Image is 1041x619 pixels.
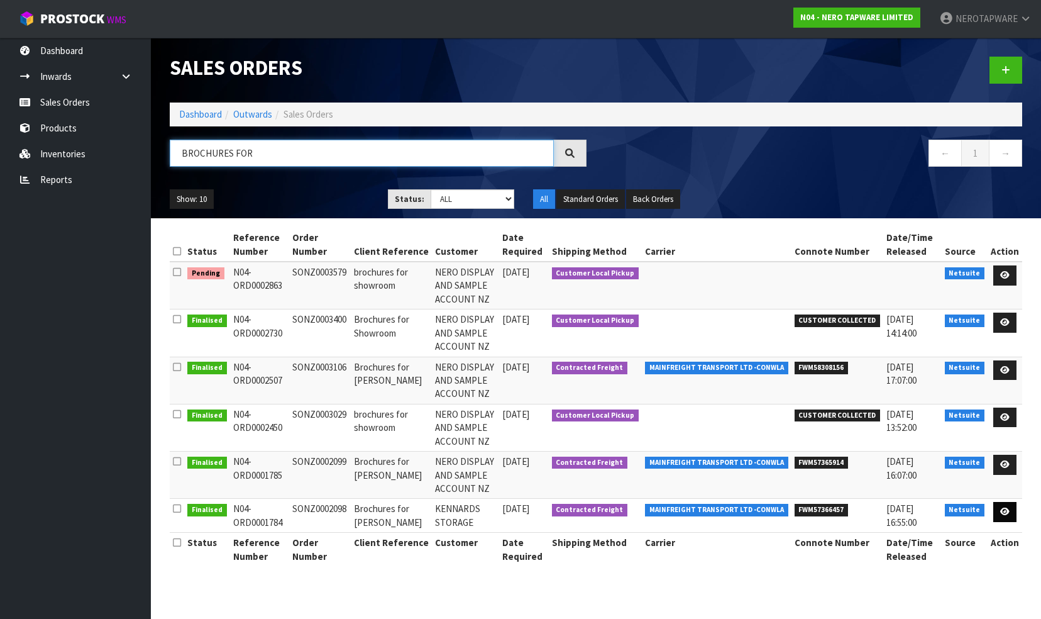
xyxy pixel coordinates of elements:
span: ProStock [40,11,104,27]
td: Brochures for [PERSON_NAME] [351,499,432,533]
td: N04-ORD0002450 [230,404,290,451]
span: [DATE] 16:55:00 [886,503,917,528]
nav: Page navigation [605,140,1022,170]
th: Carrier [642,533,791,566]
span: Netsuite [945,362,985,374]
span: Customer Local Pickup [552,267,639,280]
td: N04-ORD0002863 [230,262,290,309]
th: Shipping Method [549,228,642,262]
th: Action [988,533,1022,566]
span: [DATE] [502,455,529,467]
td: SONZ0002099 [289,452,351,499]
th: Date Required [499,533,549,566]
span: NEROTAPWARE [956,13,1018,25]
th: Carrier [642,228,791,262]
a: → [989,140,1022,167]
span: Customer Local Pickup [552,315,639,327]
span: FWM57366457 [795,504,849,516]
span: [DATE] 14:14:00 [886,313,917,338]
span: Finalised [187,410,227,422]
input: Search sales orders [170,140,554,167]
td: SONZ0003029 [289,404,351,451]
span: [DATE] 16:07:00 [886,455,917,481]
span: MAINFREIGHT TRANSPORT LTD -CONWLA [645,457,788,469]
span: CUSTOMER COLLECTED [795,315,881,327]
th: Client Reference [351,533,432,566]
th: Date/Time Released [883,533,941,566]
button: Standard Orders [556,189,625,209]
span: MAINFREIGHT TRANSPORT LTD -CONWLA [645,504,788,516]
th: Date/Time Released [883,228,941,262]
td: Brochures for [PERSON_NAME] [351,357,432,404]
td: N04-ORD0001785 [230,452,290,499]
td: NERO DISPLAY AND SAMPLE ACCOUNT NZ [432,262,499,309]
span: [DATE] [502,503,529,515]
th: Date Required [499,228,549,262]
span: FWM57365914 [795,457,849,469]
td: N04-ORD0002507 [230,357,290,404]
strong: N04 - NERO TAPWARE LIMITED [800,12,913,23]
span: Pending [187,267,224,280]
span: Finalised [187,315,227,327]
td: NERO DISPLAY AND SAMPLE ACCOUNT NZ [432,309,499,357]
td: SONZ0003400 [289,309,351,357]
th: Order Number [289,228,351,262]
span: FWM58308156 [795,362,849,374]
a: ← [928,140,962,167]
th: Status [184,533,230,566]
span: [DATE] [502,313,529,325]
a: Dashboard [179,108,222,120]
a: Outwards [233,108,272,120]
td: brochures for showroom [351,404,432,451]
button: Show: 10 [170,189,214,209]
th: Reference Number [230,533,290,566]
a: 1 [961,140,989,167]
span: CUSTOMER COLLECTED [795,410,881,422]
span: [DATE] 13:52:00 [886,408,917,433]
th: Connote Number [791,533,884,566]
th: Client Reference [351,228,432,262]
td: N04-ORD0002730 [230,309,290,357]
span: Netsuite [945,457,985,469]
td: KENNARDS STORAGE [432,499,499,533]
span: [DATE] [502,361,529,373]
h1: Sales Orders [170,57,587,79]
td: SONZ0002098 [289,499,351,533]
span: Contracted Freight [552,504,628,516]
th: Connote Number [791,228,884,262]
button: Back Orders [626,189,680,209]
span: [DATE] 17:07:00 [886,361,917,386]
td: NERO DISPLAY AND SAMPLE ACCOUNT NZ [432,452,499,499]
span: Contracted Freight [552,362,628,374]
span: Finalised [187,504,227,516]
td: SONZ0003579 [289,262,351,309]
td: SONZ0003106 [289,357,351,404]
span: Customer Local Pickup [552,410,639,422]
th: Reference Number [230,228,290,262]
th: Shipping Method [549,533,642,566]
td: Brochures for Showroom [351,309,432,357]
th: Source [942,228,988,262]
th: Customer [432,533,499,566]
span: [DATE] [502,266,529,278]
td: NERO DISPLAY AND SAMPLE ACCOUNT NZ [432,404,499,451]
span: [DATE] [502,408,529,420]
span: Contracted Freight [552,457,628,469]
td: brochures for showroom [351,262,432,309]
td: N04-ORD0001784 [230,499,290,533]
strong: Status: [395,194,424,204]
span: Netsuite [945,315,985,327]
span: Finalised [187,362,227,374]
td: NERO DISPLAY AND SAMPLE ACCOUNT NZ [432,357,499,404]
th: Order Number [289,533,351,566]
th: Customer [432,228,499,262]
span: MAINFREIGHT TRANSPORT LTD -CONWLA [645,362,788,374]
span: Netsuite [945,504,985,516]
span: Sales Orders [284,108,333,120]
span: Netsuite [945,410,985,422]
span: Netsuite [945,267,985,280]
th: Action [988,228,1022,262]
button: All [533,189,555,209]
small: WMS [107,14,126,26]
th: Source [942,533,988,566]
